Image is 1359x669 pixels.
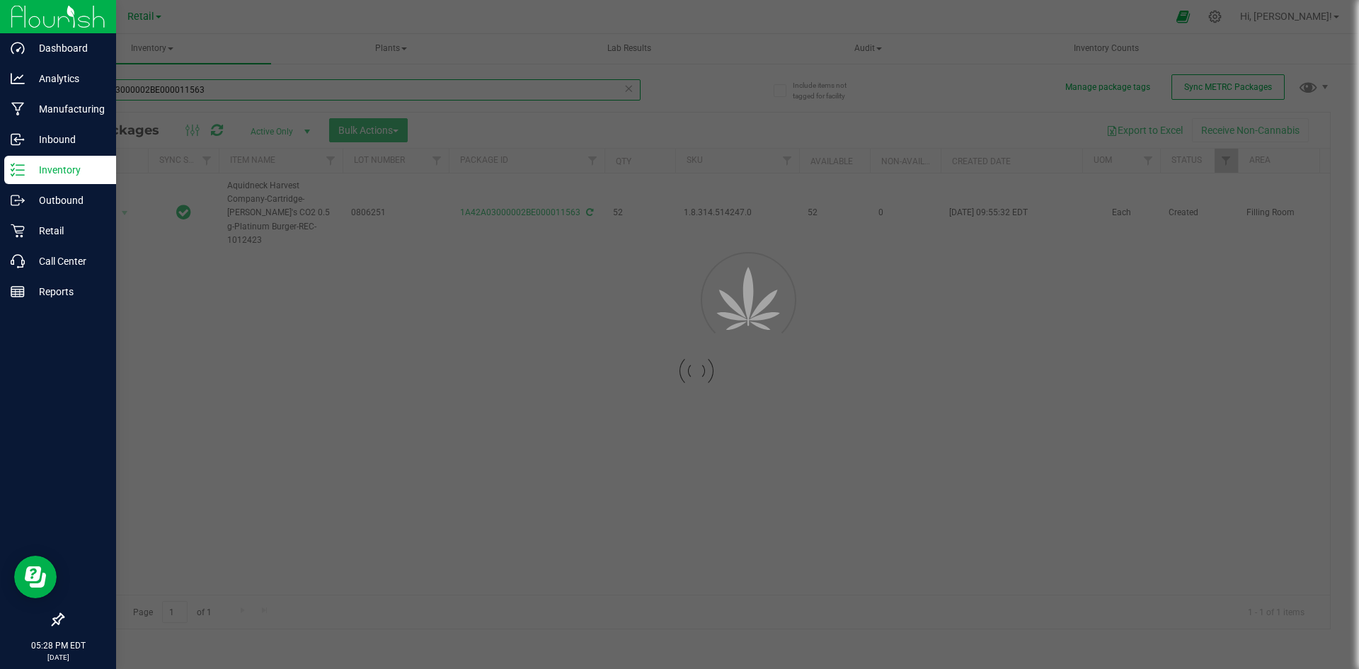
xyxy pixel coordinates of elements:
p: Outbound [25,192,110,209]
inline-svg: Call Center [11,254,25,268]
p: Analytics [25,70,110,87]
inline-svg: Reports [11,285,25,299]
p: Reports [25,283,110,300]
p: [DATE] [6,652,110,663]
inline-svg: Inbound [11,132,25,147]
inline-svg: Analytics [11,72,25,86]
p: Manufacturing [25,101,110,118]
inline-svg: Dashboard [11,41,25,55]
p: Inbound [25,131,110,148]
p: 05:28 PM EDT [6,639,110,652]
inline-svg: Manufacturing [11,102,25,116]
p: Retail [25,222,110,239]
p: Call Center [25,253,110,270]
p: Dashboard [25,40,110,57]
p: Inventory [25,161,110,178]
inline-svg: Outbound [11,193,25,207]
inline-svg: Inventory [11,163,25,177]
iframe: Resource center [14,556,57,598]
inline-svg: Retail [11,224,25,238]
